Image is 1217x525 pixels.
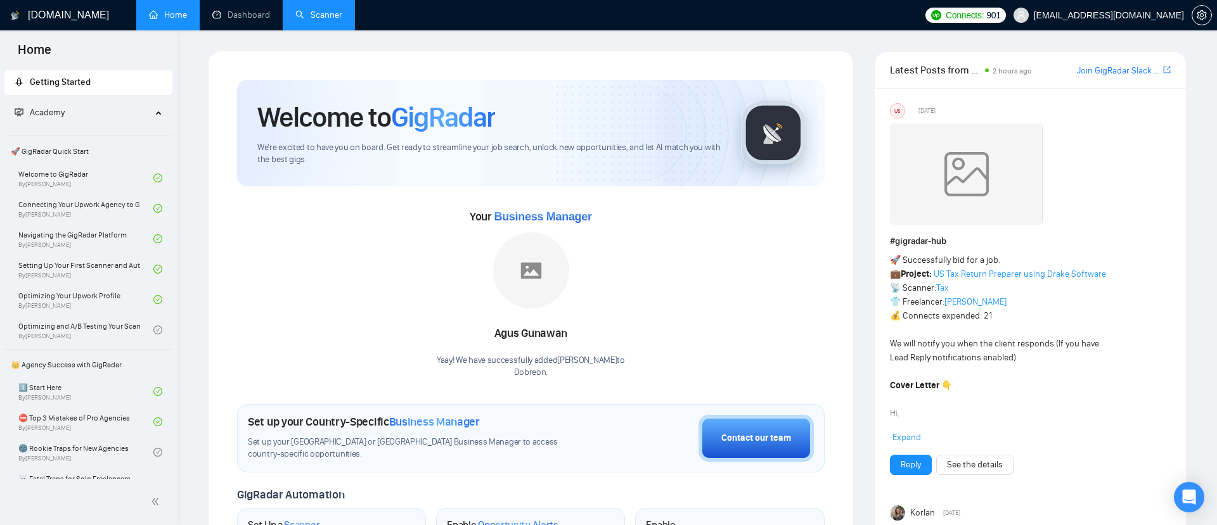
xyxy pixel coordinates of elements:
[946,8,984,22] span: Connects:
[153,478,162,487] span: lock
[918,105,936,117] span: [DATE]
[11,6,20,26] img: logo
[936,282,949,293] a: Tax
[890,234,1171,248] h1: # gigradar-hub
[891,505,906,521] img: Korlan
[437,367,625,379] p: Dobreon .
[153,295,162,304] span: check-circle
[18,286,153,313] a: Optimizing Your Upwork ProfileBy[PERSON_NAME]
[437,323,625,345] div: Agus Gunawan
[891,123,1043,225] img: weqQh+iSagEgQAAAABJRU5ErkJggg==
[891,104,905,118] div: US
[721,431,791,445] div: Contact our team
[153,174,162,182] span: check-circle
[944,296,1007,307] a: [PERSON_NAME]
[934,269,1106,279] a: US Tax Return Preparer using Drake Software
[18,255,153,283] a: Setting Up Your First Scanner and Auto-BidderBy[PERSON_NAME]
[4,70,172,95] li: Getting Started
[947,458,1003,472] a: See the details
[437,355,625,379] div: Yaay! We have successfully added [PERSON_NAME] to
[890,62,982,78] span: Latest Posts from the GigRadar Community
[248,415,480,429] h1: Set up your Country-Specific
[993,66,1032,75] span: 2 hours ago
[986,8,1000,22] span: 901
[18,472,140,485] span: ☠️ Fatal Traps for Solo Freelancers
[931,10,941,20] img: upwork-logo.png
[1192,10,1212,20] a: setting
[6,139,171,164] span: 🚀 GigRadar Quick Start
[1163,65,1171,75] span: export
[1077,64,1161,78] a: Join GigRadar Slack Community
[212,9,270,20] a: dashboardDashboard
[295,9,342,20] a: searchScanner
[153,204,162,213] span: check-circle
[391,100,495,134] span: GigRadar
[151,495,164,508] span: double-left
[18,225,153,253] a: Navigating the GigRadar PlatformBy[PERSON_NAME]
[936,455,1014,475] button: See the details
[18,377,153,405] a: 1️⃣ Start HereBy[PERSON_NAME]
[890,455,932,475] button: Reply
[943,507,960,519] span: [DATE]
[153,326,162,334] span: check-circle
[8,41,61,67] span: Home
[153,448,162,457] span: check-circle
[153,387,162,396] span: check-circle
[30,77,91,87] span: Getting Started
[30,107,65,118] span: Academy
[149,9,187,20] a: homeHome
[699,415,814,462] button: Contact our team
[153,417,162,426] span: check-circle
[1192,10,1211,20] span: setting
[18,316,153,344] a: Optimizing and A/B Testing Your Scanner for Better ResultsBy[PERSON_NAME]
[901,269,932,279] strong: Project:
[1163,64,1171,76] a: export
[15,77,23,86] span: rocket
[742,101,805,165] img: gigradar-logo.png
[248,436,588,460] span: Set up your [GEOGRAPHIC_DATA] or [GEOGRAPHIC_DATA] Business Manager to access country-specific op...
[1174,482,1204,512] div: Open Intercom Messenger
[257,100,495,134] h1: Welcome to
[890,380,952,391] strong: Cover Letter 👇
[6,352,171,377] span: 👑 Agency Success with GigRadar
[910,506,935,520] span: Korlan
[153,234,162,243] span: check-circle
[892,432,921,443] span: Expand
[18,164,153,192] a: Welcome to GigRadarBy[PERSON_NAME]
[18,408,153,436] a: ⛔ Top 3 Mistakes of Pro AgenciesBy[PERSON_NAME]
[15,108,23,117] span: fund-projection-screen
[493,232,569,308] img: placeholder.png
[470,210,592,224] span: Your
[18,194,153,222] a: Connecting Your Upwork Agency to GigRadarBy[PERSON_NAME]
[1017,11,1026,20] span: user
[18,438,153,466] a: 🌚 Rookie Traps for New AgenciesBy[PERSON_NAME]
[153,265,162,274] span: check-circle
[15,107,65,118] span: Academy
[494,210,591,223] span: Business Manager
[237,488,344,502] span: GigRadar Automation
[901,458,921,472] a: Reply
[389,415,480,429] span: Business Manager
[257,142,721,166] span: We're excited to have you on board. Get ready to streamline your job search, unlock new opportuni...
[1192,5,1212,25] button: setting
